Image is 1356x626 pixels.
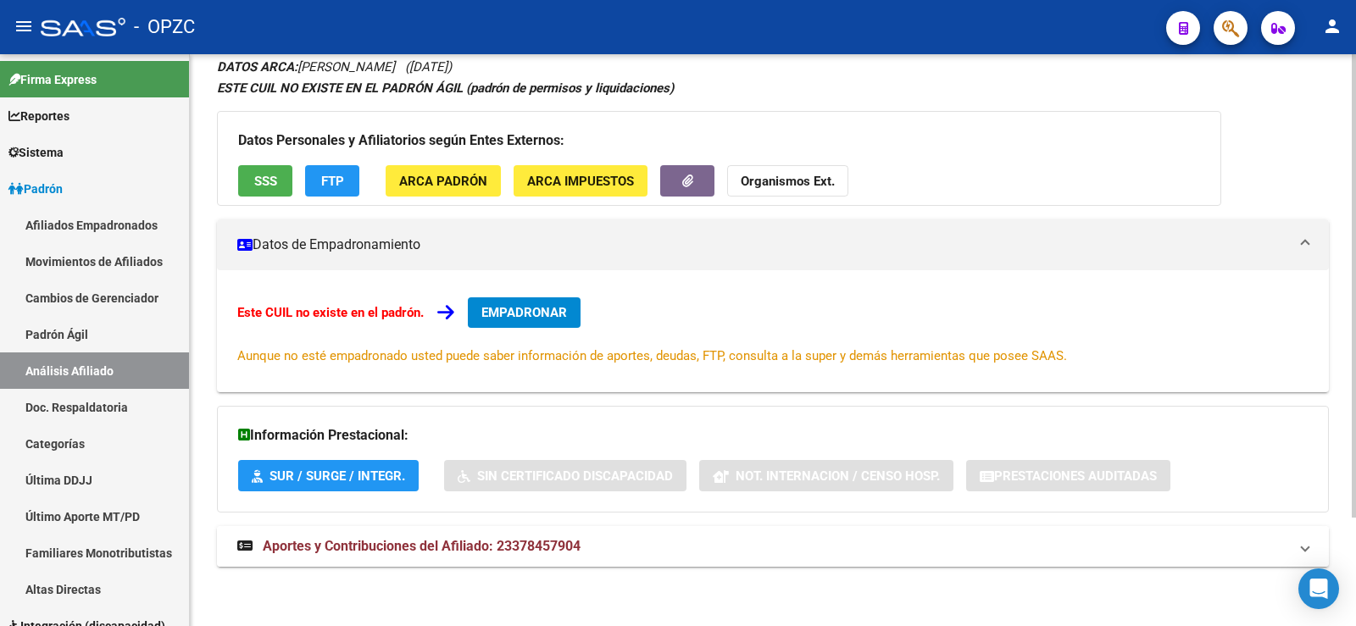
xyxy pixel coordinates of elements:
[514,165,647,197] button: ARCA Impuestos
[386,165,501,197] button: ARCA Padrón
[263,538,581,554] span: Aportes y Contribuciones del Afiliado: 23378457904
[481,305,567,320] span: EMPADRONAR
[238,129,1200,152] h3: Datos Personales y Afiliatorios según Entes Externos:
[238,424,1308,447] h3: Información Prestacional:
[468,297,581,328] button: EMPADRONAR
[217,219,1329,270] mat-expansion-panel-header: Datos de Empadronamiento
[321,174,344,189] span: FTP
[8,143,64,162] span: Sistema
[444,460,686,491] button: Sin Certificado Discapacidad
[966,460,1170,491] button: Prestaciones Auditadas
[238,460,419,491] button: SUR / SURGE / INTEGR.
[14,16,34,36] mat-icon: menu
[217,526,1329,567] mat-expansion-panel-header: Aportes y Contribuciones del Afiliado: 23378457904
[238,165,292,197] button: SSS
[270,468,405,484] span: SUR / SURGE / INTEGR.
[305,165,359,197] button: FTP
[237,348,1067,363] span: Aunque no esté empadronado usted puede saber información de aportes, deudas, FTP, consulta a la s...
[399,174,487,189] span: ARCA Padrón
[217,59,395,75] span: [PERSON_NAME]
[1298,568,1339,609] div: Open Intercom Messenger
[237,305,424,320] strong: Este CUIL no existe en el padrón.
[8,107,69,125] span: Reportes
[405,59,452,75] span: ([DATE])
[217,270,1329,392] div: Datos de Empadronamiento
[8,70,97,89] span: Firma Express
[477,468,673,484] span: Sin Certificado Discapacidad
[741,174,835,189] strong: Organismos Ext.
[527,174,634,189] span: ARCA Impuestos
[8,180,63,198] span: Padrón
[217,59,297,75] strong: DATOS ARCA:
[727,165,848,197] button: Organismos Ext.
[237,235,1288,254] mat-panel-title: Datos de Empadronamiento
[217,80,674,96] strong: ESTE CUIL NO EXISTE EN EL PADRÓN ÁGIL (padrón de permisos y liquidaciones)
[254,174,277,189] span: SSS
[736,468,940,484] span: Not. Internacion / Censo Hosp.
[994,468,1157,484] span: Prestaciones Auditadas
[1322,16,1342,36] mat-icon: person
[699,460,953,491] button: Not. Internacion / Censo Hosp.
[134,8,195,46] span: - OPZC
